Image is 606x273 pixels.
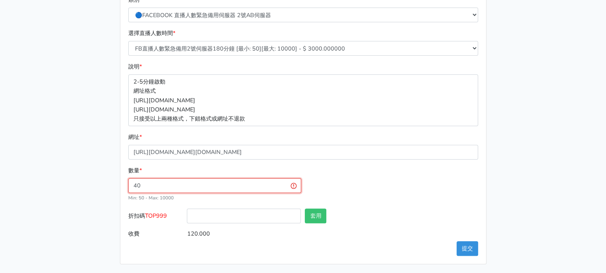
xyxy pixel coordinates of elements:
[126,209,185,226] label: 折扣碼
[128,74,478,126] p: 2-5分鐘啟動 網址格式 [URL][DOMAIN_NAME] [URL][DOMAIN_NAME] 只接受以上兩種格式，下錯格式或網址不退款
[145,212,167,220] span: TOP999
[305,209,326,223] button: 套用
[128,133,142,142] label: 網址
[457,241,478,256] button: 提交
[126,226,185,241] label: 收費
[128,29,175,38] label: 選擇直播人數時間
[128,145,478,160] input: 這邊填入網址
[128,195,174,201] small: Min: 50 - Max: 10000
[128,166,142,175] label: 數量
[128,62,142,71] label: 說明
